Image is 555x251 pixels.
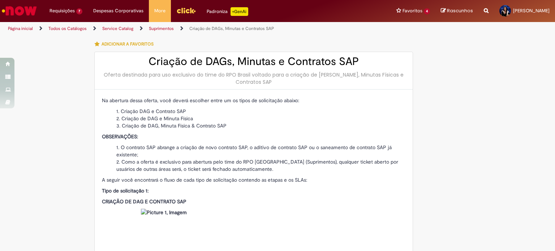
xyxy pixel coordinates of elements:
[76,8,82,14] span: 7
[116,122,405,129] li: Criação de DAG, Minuta Física & Contrato SAP
[1,4,38,18] img: ServiceNow
[441,8,473,14] a: Rascunhos
[116,144,405,158] li: O contrato SAP abrange a criação de novo contrato SAP, o aditivo de contrato SAP ou o saneamento ...
[116,158,405,173] li: Como a oferta é exclusivo para abertura pelo time do RPO [GEOGRAPHIC_DATA] (Suprimentos), qualque...
[5,22,365,35] ul: Trilhas de página
[102,26,133,31] a: Service Catalog
[149,26,174,31] a: Suprimentos
[189,26,274,31] a: Criação de DAGs, Minutas e Contratos SAP
[424,8,430,14] span: 4
[116,115,405,122] li: Criação de DAG e Minuta Física
[403,7,422,14] span: Favoritos
[116,108,405,115] li: Criação DAG e Contrato SAP
[102,71,405,86] div: Oferta destinada para uso exclusivo do time do RPO Brasil voltado para a criação de [PERSON_NAME]...
[102,56,405,68] h2: Criação de DAGs, Minutas e Contratos SAP
[48,26,87,31] a: Todos os Catálogos
[8,26,33,31] a: Página inicial
[50,7,75,14] span: Requisições
[207,7,248,16] div: Padroniza
[102,187,149,194] strong: Tipo de solicitação 1:
[102,41,154,47] span: Adicionar a Favoritos
[231,7,248,16] p: +GenAi
[176,5,196,16] img: click_logo_yellow_360x200.png
[94,36,158,52] button: Adicionar a Favoritos
[154,7,165,14] span: More
[513,8,550,14] span: [PERSON_NAME]
[102,198,186,205] strong: CRIAÇÃO DE DAG E CONTRATO SAP
[447,7,473,14] span: Rascunhos
[102,97,405,104] p: Na abertura dessa oferta, você deverá escolher entre um os tipos de solicitação abaixo:
[102,133,138,140] strong: OBSERVAÇÕES:
[102,176,405,183] p: A seguir você encontrará o fluxo de cada tipo de solicitação contendo as etapas e os SLAs:
[93,7,143,14] span: Despesas Corporativas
